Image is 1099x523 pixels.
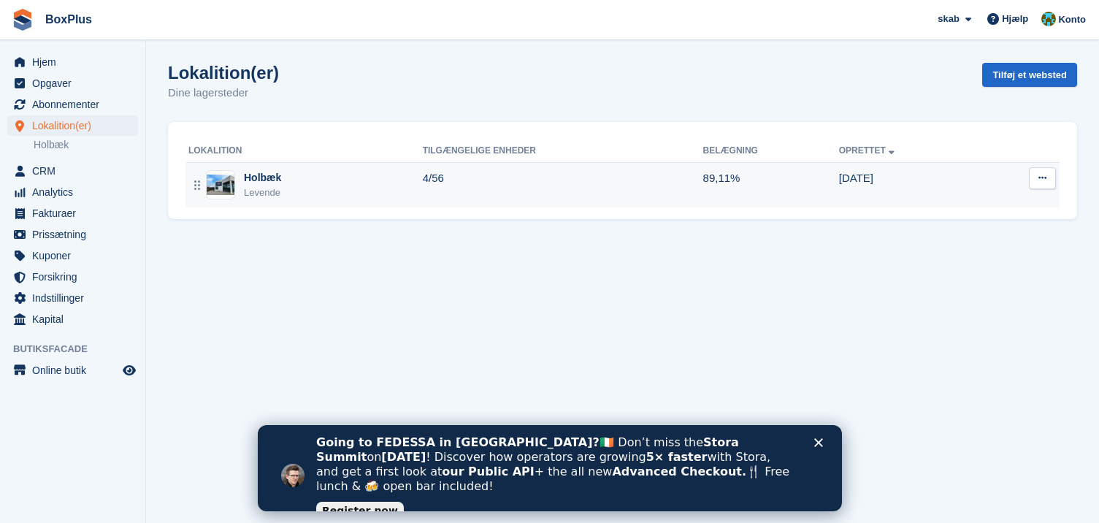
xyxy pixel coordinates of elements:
[32,245,120,266] span: Kuponer
[39,7,98,31] a: BoxPlus
[839,145,897,156] a: Oprettet
[58,77,146,94] a: Register now
[12,9,34,31] img: stora-icon-8386f47178a22dfd0bd8f6a31ec36ba5ce8667c1dd55bd0f319d3a0aa187defe.svg
[982,63,1077,87] a: Tilføj et websted
[423,140,703,163] th: Tilgængelige enheder
[938,12,960,26] span: skab
[7,288,138,308] a: menu
[32,288,120,308] span: Indstillinger
[703,162,839,207] td: 89,11%
[258,425,842,511] iframe: Intercom live chat banner
[168,63,279,83] h1: Lokalition(er)
[32,73,120,93] span: Opgaver
[32,182,120,202] span: Analytics
[34,138,138,152] a: Holbæk
[32,267,120,287] span: Forsikring
[13,342,145,356] span: Butiksfacade
[32,360,120,381] span: Online butik
[7,245,138,266] a: menu
[7,360,138,381] a: menu
[556,13,571,22] div: Luk
[7,203,138,224] a: menu
[7,224,138,245] a: menu
[207,175,234,196] img: Billede af Holbæk websted
[32,203,120,224] span: Fakturaer
[7,182,138,202] a: menu
[32,52,120,72] span: Hjem
[703,140,839,163] th: Belægning
[7,115,138,136] a: menu
[32,224,120,245] span: Prissætning
[244,186,281,200] div: Levende
[244,170,281,186] div: Holbæk
[32,161,120,181] span: CRM
[7,309,138,329] a: menu
[423,162,703,207] td: 4/56
[120,362,138,379] a: Forhåndsvisning af butik
[7,161,138,181] a: menu
[7,267,138,287] a: menu
[1002,12,1028,26] span: Hjælp
[32,309,120,329] span: Kapital
[185,140,423,163] th: Lokalition
[7,52,138,72] a: menu
[1041,12,1056,26] img: Anders Johansen
[168,85,279,102] p: Dine lagersteder
[7,73,138,93] a: menu
[32,115,120,136] span: Lokalition(er)
[32,94,120,115] span: Abonnementer
[7,94,138,115] a: menu
[1058,12,1086,27] span: Konto
[839,162,984,207] td: [DATE]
